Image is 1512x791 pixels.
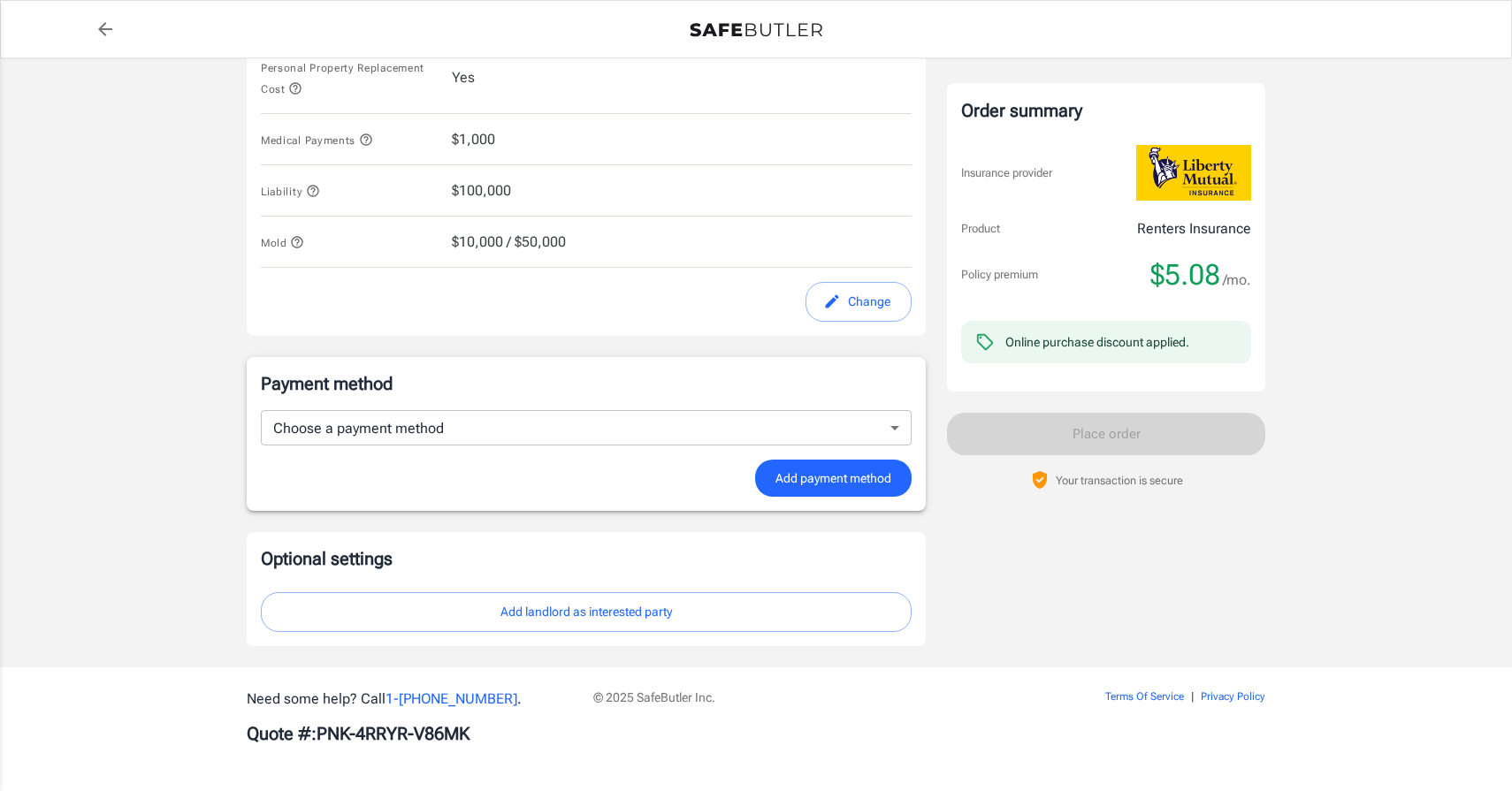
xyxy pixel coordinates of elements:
[261,186,320,198] span: Liability
[1150,257,1220,293] span: $5.08
[1105,690,1184,703] a: Terms Of Service
[261,371,912,396] p: Payment method
[690,23,822,37] img: Back to quotes
[261,180,320,202] button: Liability
[961,97,1251,124] div: Order summary
[961,164,1052,182] p: Insurance provider
[261,592,912,632] button: Add landlord as interested party
[1137,218,1251,240] p: Renters Insurance
[247,723,470,744] b: Quote #: PNK-4RRYR-V86MK
[961,220,1000,238] p: Product
[261,62,424,95] span: Personal Property Replacement Cost
[593,688,1005,706] p: © 2025 SafeButler Inc.
[452,232,566,253] span: $10,000 / $50,000
[386,690,517,707] a: 1-[PHONE_NUMBER]
[961,266,1038,284] p: Policy premium
[261,546,912,571] p: Optional settings
[261,237,304,249] span: Mold
[261,129,373,150] button: Medical Payments
[1191,690,1194,703] span: |
[247,688,572,710] p: Need some help? Call .
[755,460,912,498] button: Add payment method
[1201,690,1265,703] a: Privacy Policy
[88,11,123,47] a: back to quotes
[1005,333,1189,351] div: Online purchase discount applied.
[452,180,511,202] span: $100,000
[261,134,373,147] span: Medical Payments
[261,57,438,99] button: Personal Property Replacement Cost
[1223,268,1251,293] span: /mo.
[452,67,475,88] span: Yes
[452,129,495,150] span: $1,000
[1056,472,1183,489] p: Your transaction is secure
[261,232,304,253] button: Mold
[1136,145,1251,201] img: Liberty Mutual
[806,282,912,322] button: edit
[775,468,891,490] span: Add payment method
